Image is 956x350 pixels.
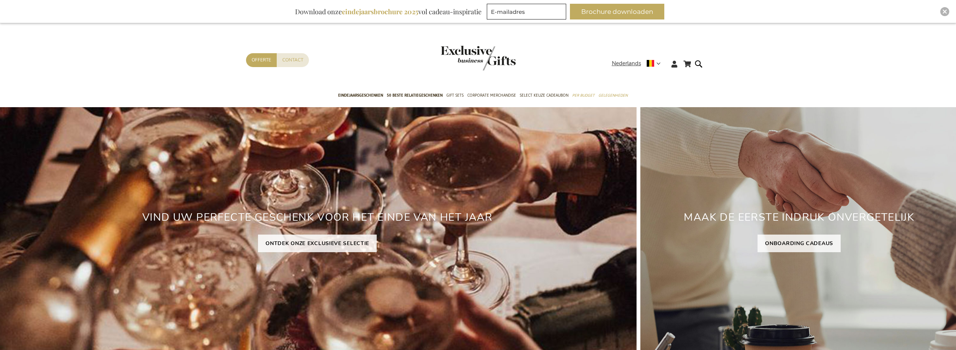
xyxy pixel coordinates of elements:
a: 50 beste relatiegeschenken [387,87,443,105]
span: Select Keuze Cadeaubon [520,91,568,99]
span: Corporate Merchandise [467,91,516,99]
button: Brochure downloaden [570,4,664,19]
div: Close [940,7,949,16]
a: store logo [441,46,478,70]
a: ONBOARDING CADEAUS [758,235,841,252]
a: Eindejaarsgeschenken [338,87,383,105]
form: marketing offers and promotions [487,4,568,22]
span: Eindejaarsgeschenken [338,91,383,99]
input: E-mailadres [487,4,566,19]
img: Close [943,9,947,14]
div: Download onze vol cadeau-inspiratie [292,4,485,19]
span: 50 beste relatiegeschenken [387,91,443,99]
a: Select Keuze Cadeaubon [520,87,568,105]
a: Offerte [246,53,277,67]
a: Gift Sets [446,87,464,105]
a: Corporate Merchandise [467,87,516,105]
a: ONTDEK ONZE EXCLUSIEVE SELECTIE [258,235,377,252]
img: Exclusive Business gifts logo [441,46,516,70]
a: Gelegenheden [598,87,628,105]
span: Per Budget [572,91,595,99]
a: Contact [277,53,309,67]
span: Gift Sets [446,91,464,99]
b: eindejaarsbrochure 2025 [342,7,418,16]
a: Per Budget [572,87,595,105]
span: Nederlands [612,59,641,68]
span: Gelegenheden [598,91,628,99]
